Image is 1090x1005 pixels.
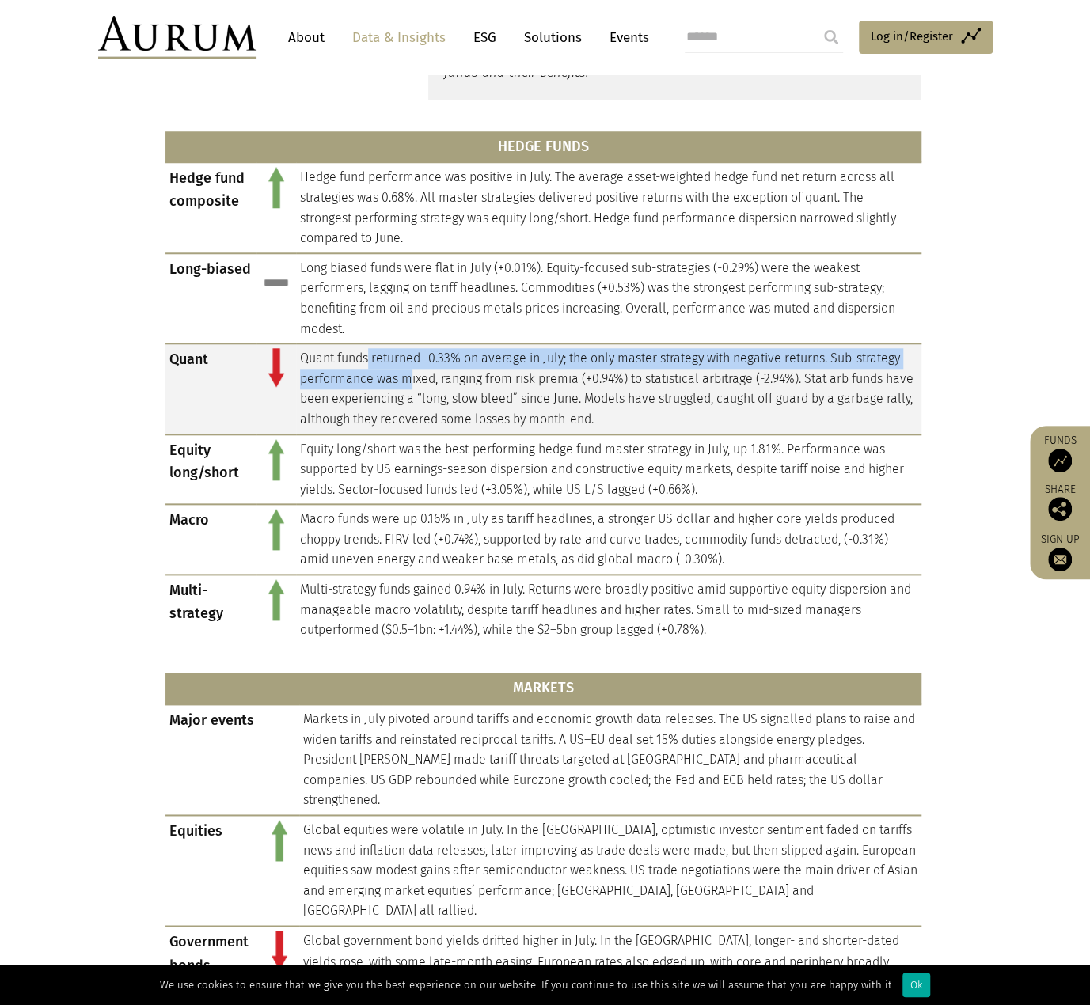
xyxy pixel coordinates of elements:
em: Aurum conducts extensive research and analysis on hedge funds and hedge fund industry trends. Thi... [444,2,895,80]
td: Quant [165,343,256,434]
div: Ok [902,973,930,997]
a: ESG [465,23,504,52]
a: Funds [1038,434,1082,472]
td: Macro funds were up 0.16% in July as tariff headlines, a stronger US dollar and higher core yield... [296,504,921,575]
td: Multi-strategy [165,575,256,644]
td: Quant funds returned -0.33% on average in July; the only master strategy with negative returns. S... [296,343,921,434]
a: About [280,23,332,52]
td: Long biased funds were flat in July (+0.01%). Equity-focused sub-strategies (-0.29%) were the wea... [296,253,921,343]
a: Data & Insights [344,23,454,52]
th: HEDGE FUNDS [165,131,921,163]
td: Global equities were volatile in July. In the [GEOGRAPHIC_DATA], optimistic investor sentiment fa... [299,815,921,926]
td: Macro [165,504,256,575]
span: Log in/Register [871,27,953,46]
a: Log in/Register [859,21,993,54]
td: Equity long/short [165,434,256,505]
th: MARKETS [165,673,921,704]
a: Solutions [516,23,590,52]
img: Share this post [1048,497,1072,521]
td: Long-biased [165,253,256,343]
td: Hedge fund composite [165,162,256,252]
td: Markets in July pivoted around tariffs and economic growth data releases. The US signalled plans ... [299,704,921,815]
img: Sign up to our newsletter [1048,548,1072,571]
td: Multi-strategy funds gained 0.94% in July. Returns were broadly positive amid supportive equity d... [296,575,921,644]
img: Aurum [98,16,256,59]
img: Access Funds [1048,449,1072,472]
td: Hedge fund performance was positive in July. The average asset-weighted hedge fund net return acr... [296,162,921,252]
td: Equities [165,815,260,926]
td: Major events [165,704,260,815]
a: Events [602,23,649,52]
div: Share [1038,484,1082,521]
td: Equity long/short was the best-performing hedge fund master strategy in July, up 1.81%. Performan... [296,434,921,505]
a: Sign up [1038,533,1082,571]
input: Submit [815,21,847,53]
